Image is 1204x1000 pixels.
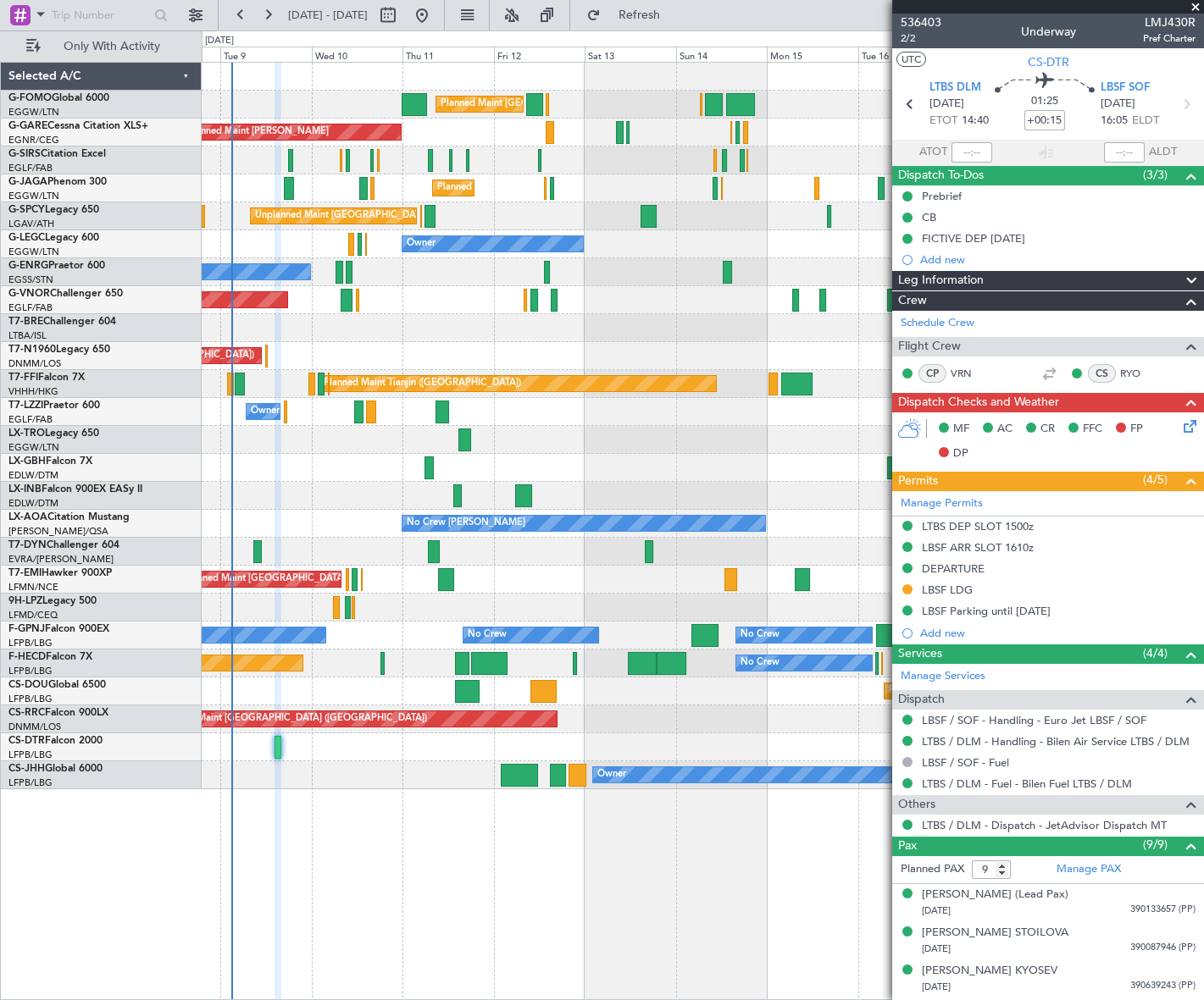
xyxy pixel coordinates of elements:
[896,52,926,67] button: UTC
[8,345,56,355] span: T7-N1960
[1149,144,1177,161] span: ALDT
[8,317,116,327] a: T7-BREChallenger 604
[8,428,99,439] a: LX-TROLegacy 650
[8,665,53,677] a: LFPB/LBG
[8,149,106,159] a: G-SIRSCitation Excel
[8,246,59,258] a: EGGW/LTN
[1143,31,1196,46] span: Pref Charter
[8,106,59,119] a: EGGW/LTN
[579,2,680,29] button: Refresh
[922,713,1146,727] a: LBSF / SOF - Handling - Euro Jet LBSF / SOF
[1101,96,1135,113] span: [DATE]
[922,583,973,597] div: LBSF LDG
[1101,113,1128,130] span: 16:05
[929,80,981,97] span: LTBS DLM
[953,445,968,462] span: DP
[922,981,951,993] span: [DATE]
[8,596,97,606] a: 9H-LPZLegacy 500
[8,289,123,299] a: G-VNORChallenger 650
[8,764,45,774] span: CS-JHH
[8,776,53,789] a: LFPB/LBG
[922,604,1051,618] div: LBSF Parking until [DATE]
[901,14,941,31] span: 536403
[922,887,1068,903] div: [PERSON_NAME] (Lead Pax)
[1130,421,1143,438] span: FP
[8,624,45,634] span: F-GPNJ
[184,566,346,592] div: Planned Maint [GEOGRAPHIC_DATA]
[889,678,1156,704] div: Planned Maint [GEOGRAPHIC_DATA] ([GEOGRAPHIC_DATA])
[901,495,983,512] a: Manage Permits
[898,271,984,290] span: Leg Information
[8,317,43,327] span: T7-BRE
[8,329,47,342] a: LTBA/ISL
[8,624,109,634] a: F-GPNJFalcon 900EX
[922,189,962,203] div: Prebrief
[8,525,108,538] a: [PERSON_NAME]/QSA
[8,413,53,426] a: EGLF/FAB
[8,736,45,746] span: CS-DTR
[922,519,1034,533] div: LTBS DEP SLOT 1500z
[8,218,54,230] a: LGAV/ATH
[898,795,935,815] span: Others
[8,680,106,690] a: CS-DOUGlobal 6500
[922,904,951,917] span: [DATE]
[8,273,53,286] a: EGSS/STN
[8,540,119,550] a: T7-DYNChallenger 604
[1031,93,1058,110] span: 01:25
[8,553,114,566] a: EVRA/[PERSON_NAME]
[898,644,942,664] span: Services
[1057,861,1121,878] a: Manage PAX
[898,393,1059,412] span: Dispatch Checks and Weather
[585,47,676,62] div: Sat 13
[8,373,85,383] a: T7-FFIFalcon 7X
[8,540,47,550] span: T7-DYN
[8,233,99,243] a: G-LEGCLegacy 600
[8,357,61,370] a: DNMM/LOS
[8,708,108,718] a: CS-RRCFalcon 900LX
[1101,80,1150,97] span: LBSF SOF
[8,484,142,494] a: LX-INBFalcon 900EX EASy II
[8,134,59,146] a: EGNR/CEG
[1143,836,1168,854] span: (9/9)
[8,373,38,383] span: T7-FFI
[953,421,969,438] span: MF
[8,401,43,411] span: T7-LZZI
[8,385,58,398] a: VHHH/HKG
[8,289,50,299] span: G-VNOR
[922,540,1034,555] div: LBSF ARR SLOT 1610z
[1028,53,1069,71] span: CS-DTR
[901,668,985,685] a: Manage Services
[741,650,780,676] div: No Crew
[922,818,1167,832] a: LTBS / DLM - Dispatch - JetAdvisor Dispatch MT
[8,345,110,355] a: T7-N1960Legacy 650
[8,162,53,174] a: EGLF/FAB
[8,708,45,718] span: CS-RRC
[8,652,46,662] span: F-HECD
[8,749,53,761] a: LFPB/LBG
[441,91,707,117] div: Planned Maint [GEOGRAPHIC_DATA] ([GEOGRAPHIC_DATA])
[1088,364,1116,383] div: CS
[919,144,947,161] span: ATOT
[8,609,58,622] a: LFMD/CEQ
[1083,421,1102,438] span: FFC
[952,142,992,163] input: --:--
[901,315,974,332] a: Schedule Crew
[8,456,46,467] span: LX-GBH
[8,177,47,187] span: G-JAGA
[8,764,103,774] a: CS-JHHGlobal 6000
[8,680,48,690] span: CS-DOU
[676,47,768,62] div: Sun 14
[922,231,1025,246] div: FICTIVE DEP [DATE]
[898,337,961,356] span: Flight Crew
[8,568,42,578] span: T7-EMI
[1143,166,1168,184] span: (3/3)
[898,837,917,856] span: Pax
[8,401,100,411] a: T7-LZZIPraetor 600
[1120,366,1158,381] a: RYO
[951,366,989,381] a: VRN
[901,31,941,46] span: 2/2
[220,47,312,62] div: Tue 9
[175,119,329,145] div: Unplanned Maint [PERSON_NAME]
[8,637,53,649] a: LFPB/LBG
[1130,979,1196,993] span: 390639243 (PP)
